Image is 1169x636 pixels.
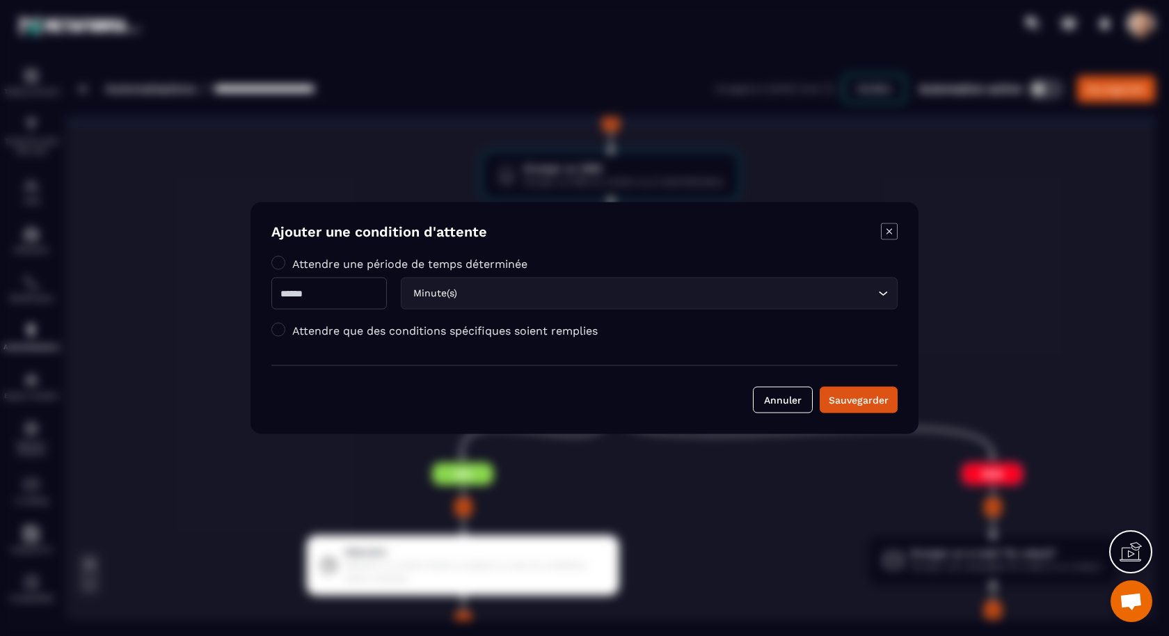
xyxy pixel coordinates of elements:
div: Ouvrir le chat [1111,580,1152,622]
span: Minute(s) [410,286,460,301]
button: Annuler [753,387,813,413]
div: Search for option [401,278,898,310]
h4: Ajouter une condition d'attente [271,223,487,243]
label: Attendre que des conditions spécifiques soient remplies [292,324,598,337]
div: Sauvegarder [829,393,889,407]
label: Attendre une période de temps déterminée [292,257,527,270]
button: Sauvegarder [820,387,898,413]
input: Search for option [460,286,875,301]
